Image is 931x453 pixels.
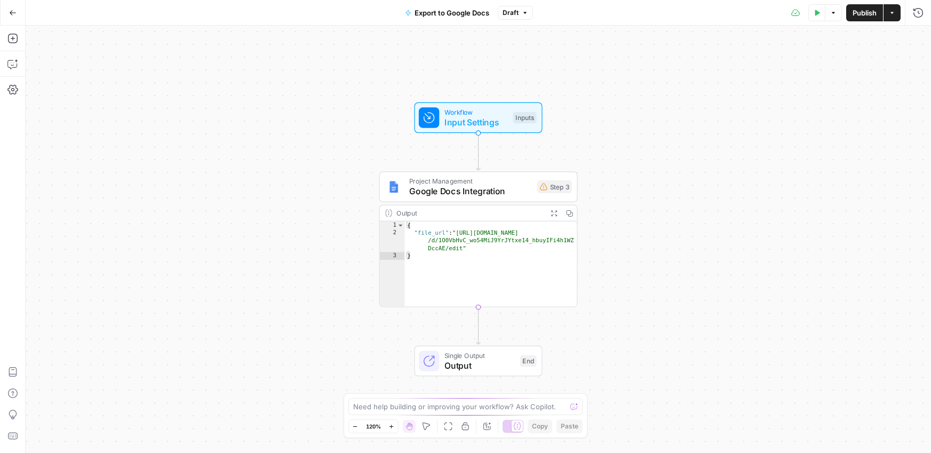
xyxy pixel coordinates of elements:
[380,229,405,252] div: 2
[397,221,404,229] span: Toggle code folding, rows 1 through 3
[520,355,537,367] div: End
[853,7,877,18] span: Publish
[409,185,532,198] span: Google Docs Integration
[379,102,578,133] div: WorkflowInput SettingsInputs
[476,133,480,170] g: Edge from start to step_3
[444,107,508,117] span: Workflow
[528,419,552,433] button: Copy
[503,8,519,18] span: Draft
[476,307,480,345] g: Edge from step_3 to end
[379,171,578,307] div: Project ManagementGoogle Docs IntegrationStep 3Output{ "file_url":"[URL][DOMAIN_NAME] /d/1O0VbHvC...
[415,7,489,18] span: Export to Google Docs
[846,4,883,21] button: Publish
[380,252,405,260] div: 3
[444,116,508,129] span: Input Settings
[561,422,578,431] span: Paste
[396,208,543,218] div: Output
[366,422,381,431] span: 120%
[379,346,578,377] div: Single OutputOutputEnd
[498,6,533,20] button: Draft
[537,180,572,193] div: Step 3
[513,112,536,124] div: Inputs
[556,419,583,433] button: Paste
[380,221,405,229] div: 1
[409,176,532,186] span: Project Management
[444,359,515,372] span: Output
[399,4,496,21] button: Export to Google Docs
[532,422,548,431] span: Copy
[444,350,515,360] span: Single Output
[387,180,400,193] img: Instagram%20post%20-%201%201.png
